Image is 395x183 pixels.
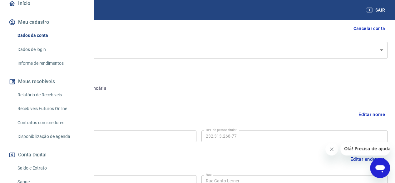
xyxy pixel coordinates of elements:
[10,42,388,58] div: [PERSON_NAME]
[15,89,86,101] a: Relatório de Recebíveis
[351,23,388,34] button: Cancelar conta
[15,29,86,42] a: Dados da conta
[15,102,86,115] a: Recebíveis Futuros Online
[15,116,86,129] a: Contratos com credores
[356,109,388,120] button: Editar nome
[7,75,86,89] button: Meus recebíveis
[15,130,86,143] a: Disponibilização de agenda
[15,57,86,70] a: Informe de rendimentos
[325,143,338,155] iframe: Fechar mensagem
[4,4,52,9] span: Olá! Precisa de ajuda?
[206,128,237,132] label: CPF da pessoa titular
[348,153,388,165] button: Editar endereço
[370,158,390,178] iframe: Botão para abrir a janela de mensagens
[340,142,390,155] iframe: Mensagem da empresa
[15,43,86,56] a: Dados de login
[365,4,388,16] button: Sair
[7,15,86,29] button: Meu cadastro
[15,162,86,175] a: Saldo e Extrato
[7,148,86,162] button: Conta Digital
[206,172,212,177] label: Rua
